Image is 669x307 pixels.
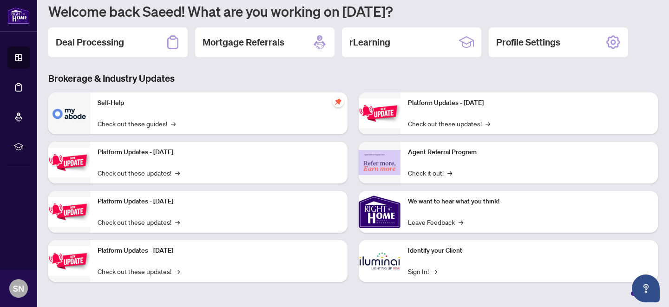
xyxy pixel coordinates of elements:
[203,36,284,49] h2: Mortgage Referrals
[175,266,180,276] span: →
[496,36,560,49] h2: Profile Settings
[13,282,24,295] span: SN
[359,191,400,233] img: We want to hear what you think!
[408,147,650,157] p: Agent Referral Program
[98,118,176,129] a: Check out these guides!→
[98,246,340,256] p: Platform Updates - [DATE]
[48,148,90,177] img: Platform Updates - September 16, 2025
[48,246,90,275] img: Platform Updates - July 8, 2025
[48,92,90,134] img: Self-Help
[48,72,658,85] h3: Brokerage & Industry Updates
[98,147,340,157] p: Platform Updates - [DATE]
[333,96,344,107] span: pushpin
[7,7,30,24] img: logo
[408,266,437,276] a: Sign In!→
[56,36,124,49] h2: Deal Processing
[98,266,180,276] a: Check out these updates!→
[98,168,180,178] a: Check out these updates!→
[485,118,490,129] span: →
[98,217,180,227] a: Check out these updates!→
[447,168,452,178] span: →
[632,274,660,302] button: Open asap
[408,168,452,178] a: Check it out!→
[175,217,180,227] span: →
[98,98,340,108] p: Self-Help
[359,150,400,176] img: Agent Referral Program
[433,266,437,276] span: →
[359,240,400,282] img: Identify your Client
[98,196,340,207] p: Platform Updates - [DATE]
[408,98,650,108] p: Platform Updates - [DATE]
[408,118,490,129] a: Check out these updates!→
[359,98,400,128] img: Platform Updates - June 23, 2025
[48,197,90,226] img: Platform Updates - July 21, 2025
[408,196,650,207] p: We want to hear what you think!
[459,217,463,227] span: →
[175,168,180,178] span: →
[171,118,176,129] span: →
[408,246,650,256] p: Identify your Client
[349,36,390,49] h2: rLearning
[408,217,463,227] a: Leave Feedback→
[48,2,658,20] h1: Welcome back Saeed! What are you working on [DATE]?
